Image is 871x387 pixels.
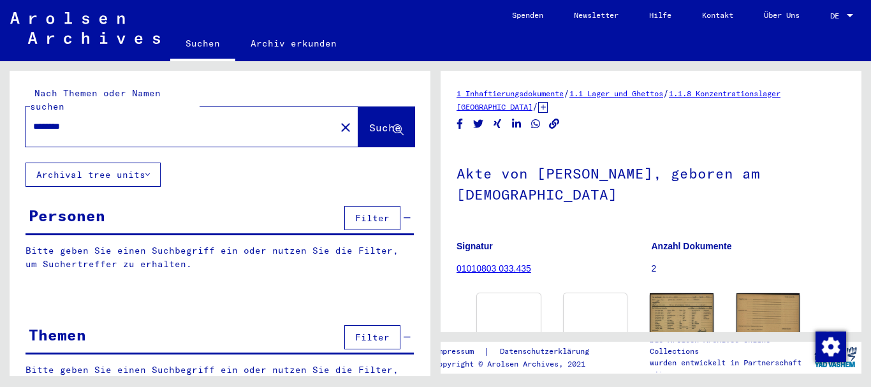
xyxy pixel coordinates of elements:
button: Clear [333,114,358,140]
button: Share on Twitter [472,116,485,132]
p: Copyright © Arolsen Archives, 2021 [434,358,604,370]
div: | [434,345,604,358]
button: Suche [358,107,414,147]
a: Datenschutzerklärung [490,345,604,358]
img: 001.jpg [650,293,714,336]
div: Themen [29,323,86,346]
b: Anzahl Dokumente [652,241,732,251]
a: 1.1 Lager und Ghettos [569,89,663,98]
span: Suche [369,121,401,134]
span: / [663,87,669,99]
button: Archival tree units [26,163,161,187]
span: DE [830,11,844,20]
p: Die Arolsen Archives Online-Collections [650,334,809,357]
button: Share on LinkedIn [510,116,523,132]
a: Archiv erkunden [235,28,352,59]
a: 1 Inhaftierungsdokumente [457,89,564,98]
button: Share on Xing [491,116,504,132]
button: Copy link [548,116,561,132]
p: 2 [652,262,846,275]
p: wurden entwickelt in Partnerschaft mit [650,357,809,380]
img: yv_logo.png [812,341,860,373]
div: Personen [29,204,105,227]
b: Signatur [457,241,493,251]
mat-label: Nach Themen oder Namen suchen [30,87,161,112]
button: Share on WhatsApp [529,116,543,132]
button: Share on Facebook [453,116,467,132]
a: Suchen [170,28,235,61]
a: Impressum [434,345,484,358]
button: Filter [344,206,400,230]
p: Bitte geben Sie einen Suchbegriff ein oder nutzen Sie die Filter, um Suchertreffer zu erhalten. [26,244,414,271]
span: Filter [355,212,390,224]
a: 01010803 033.435 [457,263,531,274]
img: Zustimmung ändern [816,332,846,362]
span: / [564,87,569,99]
span: / [532,101,538,112]
img: Arolsen_neg.svg [10,12,160,44]
mat-icon: close [338,120,353,135]
button: Filter [344,325,400,349]
img: 002.jpg [736,293,800,337]
h1: Akte von [PERSON_NAME], geboren am [DEMOGRAPHIC_DATA] [457,144,845,221]
span: Filter [355,332,390,343]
